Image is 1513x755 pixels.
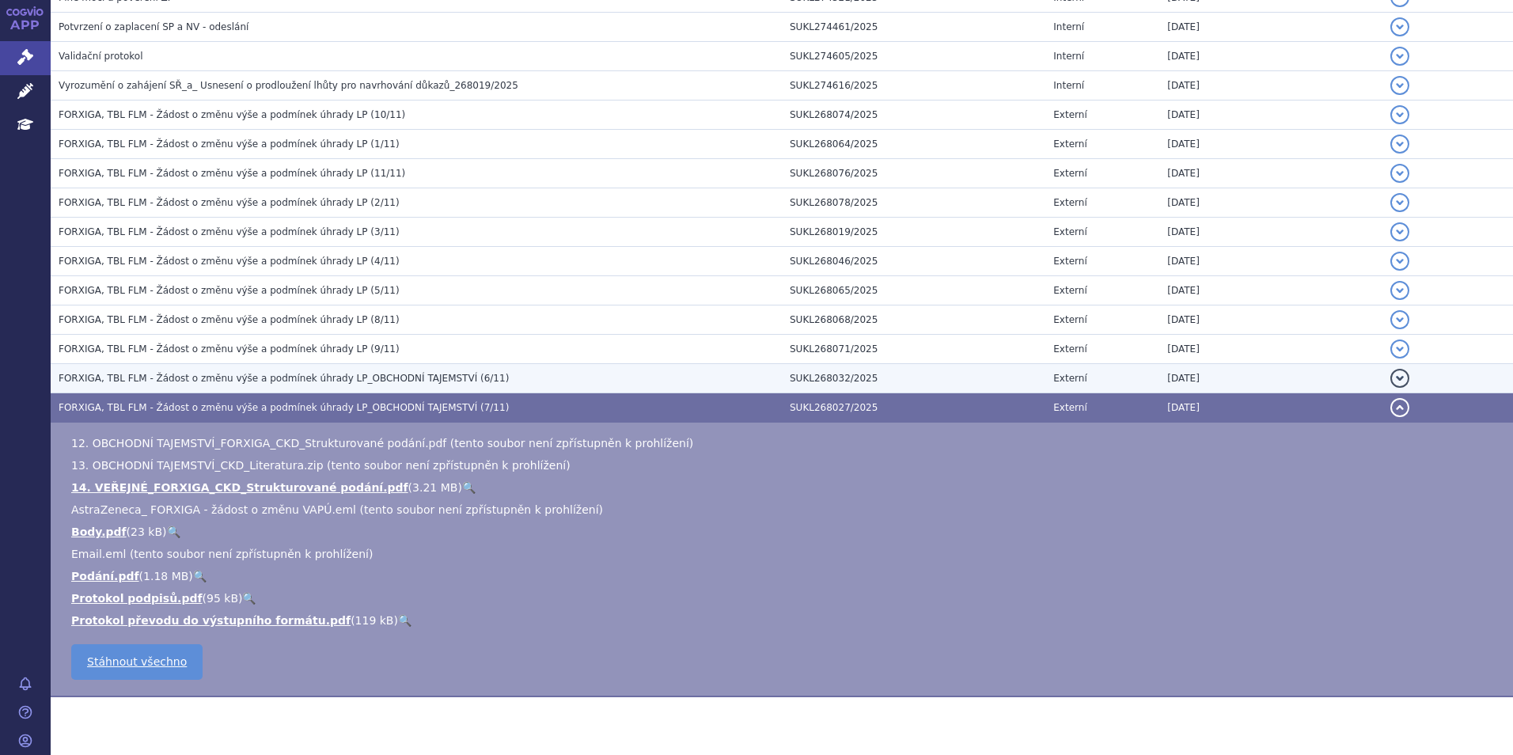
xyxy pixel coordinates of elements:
span: Potvrzení o zaplacení SP a NV - odeslání [59,21,248,32]
td: SUKL274605/2025 [782,42,1045,71]
span: FORXIGA, TBL FLM - Žádost o změnu výše a podmínek úhrady LP (11/11) [59,168,405,179]
span: FORXIGA, TBL FLM - Žádost o změnu výše a podmínek úhrady LP (4/11) [59,256,400,267]
button: detail [1390,47,1409,66]
td: SUKL268071/2025 [782,335,1045,364]
span: FORXIGA, TBL FLM - Žádost o změnu výše a podmínek úhrady LP (8/11) [59,314,400,325]
span: Email.eml (tento soubor není zpřístupněn k prohlížení) [71,548,373,560]
span: FORXIGA, TBL FLM - Žádost o změnu výše a podmínek úhrady LP (1/11) [59,138,400,150]
span: Interní [1053,21,1084,32]
td: [DATE] [1159,13,1382,42]
span: FORXIGA, TBL FLM - Žádost o změnu výše a podmínek úhrady LP (2/11) [59,197,400,208]
span: Externí [1053,314,1086,325]
span: AstraZeneca_ FORXIGA - žádost o změnu VAPÚ.eml (tento soubor není zpřístupněn k prohlížení) [71,503,603,516]
td: [DATE] [1159,159,1382,188]
span: Externí [1053,138,1086,150]
span: 95 kB [207,592,238,605]
span: Externí [1053,109,1086,120]
a: 🔍 [193,570,207,582]
span: Externí [1053,168,1086,179]
a: 🔍 [167,525,180,538]
a: Stáhnout všechno [71,644,203,680]
span: Validační protokol [59,51,143,62]
span: 119 kB [355,614,394,627]
td: [DATE] [1159,101,1382,130]
button: detail [1390,17,1409,36]
a: 🔍 [462,481,476,494]
td: SUKL268027/2025 [782,393,1045,423]
td: SUKL268046/2025 [782,247,1045,276]
li: ( ) [71,613,1497,628]
td: [DATE] [1159,188,1382,218]
span: FORXIGA, TBL FLM - Žádost o změnu výše a podmínek úhrady LP_OBCHODNÍ TAJEMSTVÍ (7/11) [59,402,509,413]
button: detail [1390,398,1409,417]
span: Interní [1053,51,1084,62]
button: detail [1390,164,1409,183]
span: Externí [1053,343,1086,355]
span: 13. OBCHODNÍ TAJEMSTVÍ_CKD_Literatura.zip (tento soubor není zpřístupněn k prohlížení) [71,459,571,472]
td: SUKL268065/2025 [782,276,1045,305]
a: Body.pdf [71,525,127,538]
button: detail [1390,135,1409,154]
span: Externí [1053,402,1086,413]
td: SUKL268019/2025 [782,218,1045,247]
li: ( ) [71,524,1497,540]
span: FORXIGA, TBL FLM - Žádost o změnu výše a podmínek úhrady LP (10/11) [59,109,405,120]
span: 3.21 MB [412,481,457,494]
button: detail [1390,252,1409,271]
td: [DATE] [1159,130,1382,159]
td: SUKL268074/2025 [782,101,1045,130]
button: detail [1390,369,1409,388]
span: 23 kB [131,525,162,538]
td: SUKL274616/2025 [782,71,1045,101]
span: FORXIGA, TBL FLM - Žádost o změnu výše a podmínek úhrady LP_OBCHODNÍ TAJEMSTVÍ (6/11) [59,373,509,384]
td: [DATE] [1159,71,1382,101]
button: detail [1390,222,1409,241]
button: detail [1390,281,1409,300]
span: Externí [1053,256,1086,267]
td: [DATE] [1159,393,1382,423]
td: [DATE] [1159,305,1382,335]
td: SUKL274461/2025 [782,13,1045,42]
button: detail [1390,340,1409,359]
span: 1.18 MB [143,570,188,582]
td: SUKL268068/2025 [782,305,1045,335]
li: ( ) [71,568,1497,584]
a: 🔍 [398,614,411,627]
a: Podání.pdf [71,570,139,582]
span: Vyrozumění o zahájení SŘ_a_ Usnesení o prodloužení lhůty pro navrhování důkazů_268019/2025 [59,80,518,91]
span: 12. OBCHODNÍ TAJEMSTVÍ_FORXIGA_CKD_Strukturované podání.pdf (tento soubor není zpřístupněn k proh... [71,437,693,450]
button: detail [1390,105,1409,124]
span: Externí [1053,373,1086,384]
td: SUKL268076/2025 [782,159,1045,188]
td: SUKL268064/2025 [782,130,1045,159]
button: detail [1390,310,1409,329]
td: [DATE] [1159,247,1382,276]
a: 14. VEŘEJNÉ_FORXIGA_CKD_Strukturované podání.pdf [71,481,408,494]
td: [DATE] [1159,42,1382,71]
span: Externí [1053,226,1086,237]
span: Interní [1053,80,1084,91]
a: Protokol převodu do výstupního formátu.pdf [71,614,351,627]
span: FORXIGA, TBL FLM - Žádost o změnu výše a podmínek úhrady LP (9/11) [59,343,400,355]
span: Externí [1053,285,1086,296]
button: detail [1390,76,1409,95]
td: [DATE] [1159,276,1382,305]
a: Protokol podpisů.pdf [71,592,203,605]
span: FORXIGA, TBL FLM - Žádost o změnu výše a podmínek úhrady LP (3/11) [59,226,400,237]
li: ( ) [71,590,1497,606]
td: [DATE] [1159,218,1382,247]
span: Externí [1053,197,1086,208]
span: FORXIGA, TBL FLM - Žádost o změnu výše a podmínek úhrady LP (5/11) [59,285,400,296]
td: [DATE] [1159,335,1382,364]
a: 🔍 [242,592,256,605]
li: ( ) [71,480,1497,495]
td: SUKL268078/2025 [782,188,1045,218]
td: [DATE] [1159,364,1382,393]
td: SUKL268032/2025 [782,364,1045,393]
button: detail [1390,193,1409,212]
